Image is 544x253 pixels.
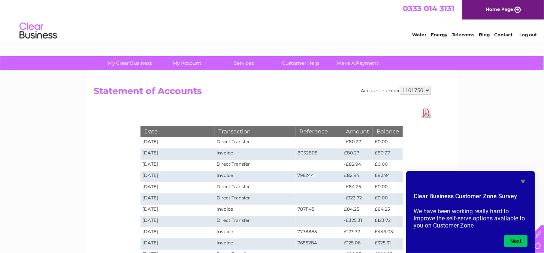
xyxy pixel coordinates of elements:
[403,4,454,13] a: 0333 014 3131
[452,32,474,37] a: Telecoms
[215,216,296,227] td: Direct Transfer
[504,235,528,247] button: Next question
[96,4,450,36] div: Clear Business is a trading name of Verastar Limited (registered in [GEOGRAPHIC_DATA] No. 3667643...
[414,208,528,229] p: We have been working really hard to improve the self-serve options available to you on Customer Zone
[479,32,490,37] a: Blog
[296,205,342,216] td: 7871145
[140,160,215,171] td: [DATE]
[342,171,373,182] td: £82.94
[270,56,332,70] a: Customer Help
[215,148,296,160] td: Invoice
[94,86,431,100] h2: Statement of Accounts
[342,216,373,227] td: -£325.31
[215,205,296,216] td: Invoice
[414,192,528,205] h2: Clear Business Customer Zone Survey
[140,205,215,216] td: [DATE]
[494,32,513,37] a: Contact
[296,227,342,238] td: 7778885
[342,182,373,193] td: -£84.25
[296,171,342,182] td: 7962441
[361,86,431,95] div: Account number
[373,216,403,227] td: £123.72
[373,238,403,250] td: £325.31
[215,227,296,238] td: Invoice
[140,137,215,148] td: [DATE]
[373,137,403,148] td: £0.00
[296,126,342,137] th: Reference
[342,160,373,171] td: -£82.94
[140,182,215,193] td: [DATE]
[373,193,403,205] td: £0.00
[140,126,215,137] th: Date
[519,177,528,186] button: Hide survey
[215,182,296,193] td: Direct Transfer
[140,227,215,238] td: [DATE]
[519,32,537,37] a: Log out
[296,238,342,250] td: 7685284
[342,193,373,205] td: -£123.72
[99,56,161,70] a: My Clear Business
[431,32,447,37] a: Energy
[342,126,373,137] th: Amount
[156,56,218,70] a: My Account
[215,137,296,148] td: Direct Transfer
[140,171,215,182] td: [DATE]
[373,160,403,171] td: £0.00
[140,238,215,250] td: [DATE]
[373,148,403,160] td: £80.27
[373,171,403,182] td: £82.94
[421,107,431,118] a: Download Pdf
[342,238,373,250] td: £125.06
[213,56,275,70] a: Services
[140,148,215,160] td: [DATE]
[373,227,403,238] td: £449.03
[414,177,528,247] div: Clear Business Customer Zone Survey
[215,126,296,137] th: Transaction
[327,56,389,70] a: Make A Payment
[215,160,296,171] td: Direct Transfer
[412,32,426,37] a: Water
[342,205,373,216] td: £84.25
[215,238,296,250] td: Invoice
[342,227,373,238] td: £123.72
[215,193,296,205] td: Direct Transfer
[296,148,342,160] td: 8052808
[19,19,57,42] img: logo.png
[373,126,403,137] th: Balance
[373,182,403,193] td: £0.00
[373,205,403,216] td: £84.25
[140,193,215,205] td: [DATE]
[342,137,373,148] td: -£80.27
[140,216,215,227] td: [DATE]
[215,171,296,182] td: Invoice
[342,148,373,160] td: £80.27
